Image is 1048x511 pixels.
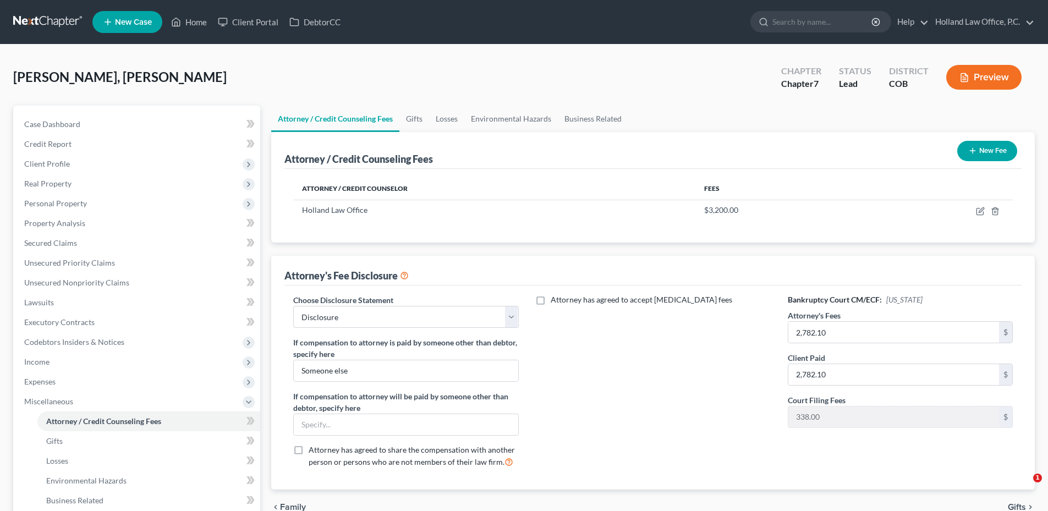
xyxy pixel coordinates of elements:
[37,411,260,431] a: Attorney / Credit Counseling Fees
[399,106,429,132] a: Gifts
[704,184,720,193] span: Fees
[892,12,929,32] a: Help
[37,451,260,471] a: Losses
[271,106,399,132] a: Attorney / Credit Counseling Fees
[24,119,80,129] span: Case Dashboard
[999,322,1012,343] div: $
[24,218,85,228] span: Property Analysis
[46,476,127,485] span: Environmental Hazards
[839,65,871,78] div: Status
[302,184,408,193] span: Attorney / Credit Counselor
[293,294,393,306] label: Choose Disclosure Statement
[788,322,999,343] input: 0.00
[293,391,518,414] label: If compensation to attorney will be paid by someone other than debtor, specify here
[24,298,54,307] span: Lawsuits
[46,496,103,505] span: Business Related
[464,106,558,132] a: Environmental Hazards
[37,471,260,491] a: Environmental Hazards
[788,364,999,385] input: 0.00
[309,445,515,466] span: Attorney has agreed to share the compensation with another person or persons who are not members ...
[24,159,70,168] span: Client Profile
[772,12,873,32] input: Search by name...
[999,364,1012,385] div: $
[889,78,929,90] div: COB
[46,456,68,465] span: Losses
[15,273,260,293] a: Unsecured Nonpriority Claims
[781,65,821,78] div: Chapter
[15,293,260,312] a: Lawsuits
[704,205,738,215] span: $3,200.00
[294,360,518,381] input: Specify...
[24,377,56,386] span: Expenses
[24,199,87,208] span: Personal Property
[839,78,871,90] div: Lead
[24,139,72,149] span: Credit Report
[24,238,77,248] span: Secured Claims
[15,312,260,332] a: Executory Contracts
[37,491,260,510] a: Business Related
[930,12,1034,32] a: Holland Law Office, P.C.
[15,253,260,273] a: Unsecured Priority Claims
[46,436,63,446] span: Gifts
[284,152,433,166] div: Attorney / Credit Counseling Fees
[46,416,161,426] span: Attorney / Credit Counseling Fees
[284,12,346,32] a: DebtorCC
[788,310,841,321] label: Attorney's Fees
[551,295,732,304] span: Attorney has agreed to accept [MEDICAL_DATA] fees
[302,205,367,215] span: Holland Law Office
[166,12,212,32] a: Home
[889,65,929,78] div: District
[37,431,260,451] a: Gifts
[15,134,260,154] a: Credit Report
[15,213,260,233] a: Property Analysis
[1011,474,1037,500] iframe: Intercom live chat
[24,357,50,366] span: Income
[13,69,227,85] span: [PERSON_NAME], [PERSON_NAME]
[24,179,72,188] span: Real Property
[24,337,124,347] span: Codebtors Insiders & Notices
[429,106,464,132] a: Losses
[999,406,1012,427] div: $
[558,106,628,132] a: Business Related
[1033,474,1042,482] span: 1
[788,352,825,364] label: Client Paid
[284,269,409,282] div: Attorney's Fee Disclosure
[294,414,518,435] input: Specify...
[115,18,152,26] span: New Case
[15,233,260,253] a: Secured Claims
[788,406,999,427] input: 0.00
[24,317,95,327] span: Executory Contracts
[212,12,284,32] a: Client Portal
[814,78,819,89] span: 7
[24,258,115,267] span: Unsecured Priority Claims
[788,294,1013,305] h6: Bankruptcy Court CM/ECF:
[886,295,923,304] span: [US_STATE]
[946,65,1022,90] button: Preview
[15,114,260,134] a: Case Dashboard
[24,278,129,287] span: Unsecured Nonpriority Claims
[293,337,518,360] label: If compensation to attorney is paid by someone other than debtor, specify here
[788,394,846,406] label: Court Filing Fees
[781,78,821,90] div: Chapter
[957,141,1017,161] button: New Fee
[24,397,73,406] span: Miscellaneous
